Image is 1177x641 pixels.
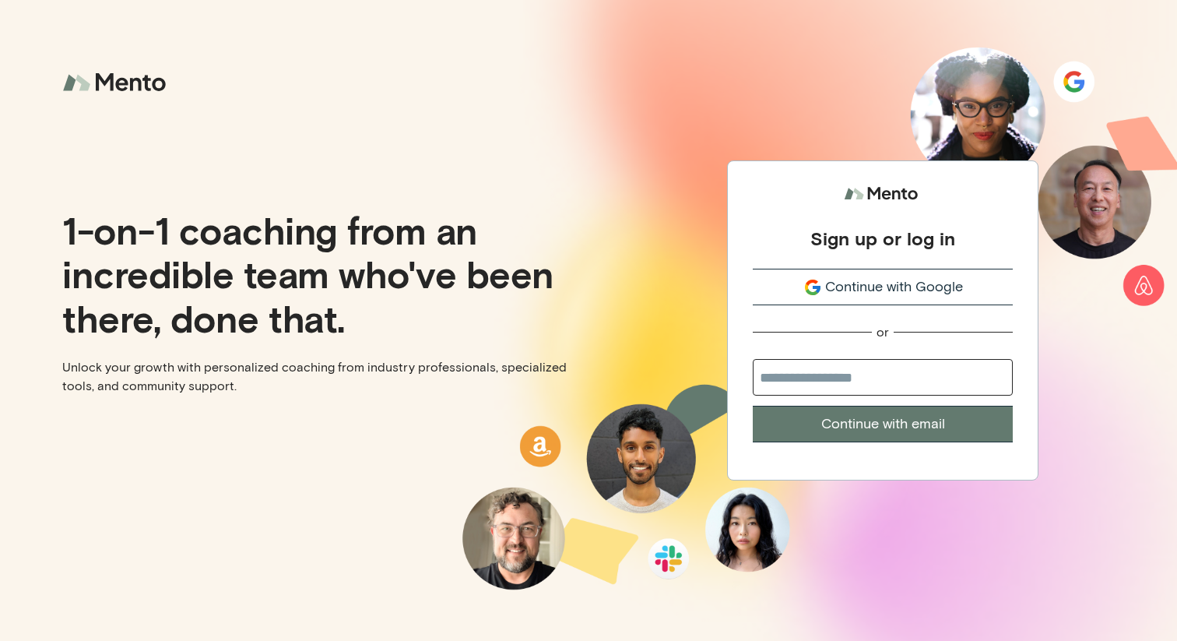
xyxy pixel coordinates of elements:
[844,180,922,209] img: logo.svg
[62,208,576,339] p: 1-on-1 coaching from an incredible team who've been there, done that.
[62,358,576,396] p: Unlock your growth with personalized coaching from industry professionals, specialized tools, and...
[825,276,963,298] span: Continue with Google
[62,62,171,104] img: logo
[753,269,1013,305] button: Continue with Google
[877,324,889,340] div: or
[810,227,955,250] div: Sign up or log in
[753,406,1013,442] button: Continue with email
